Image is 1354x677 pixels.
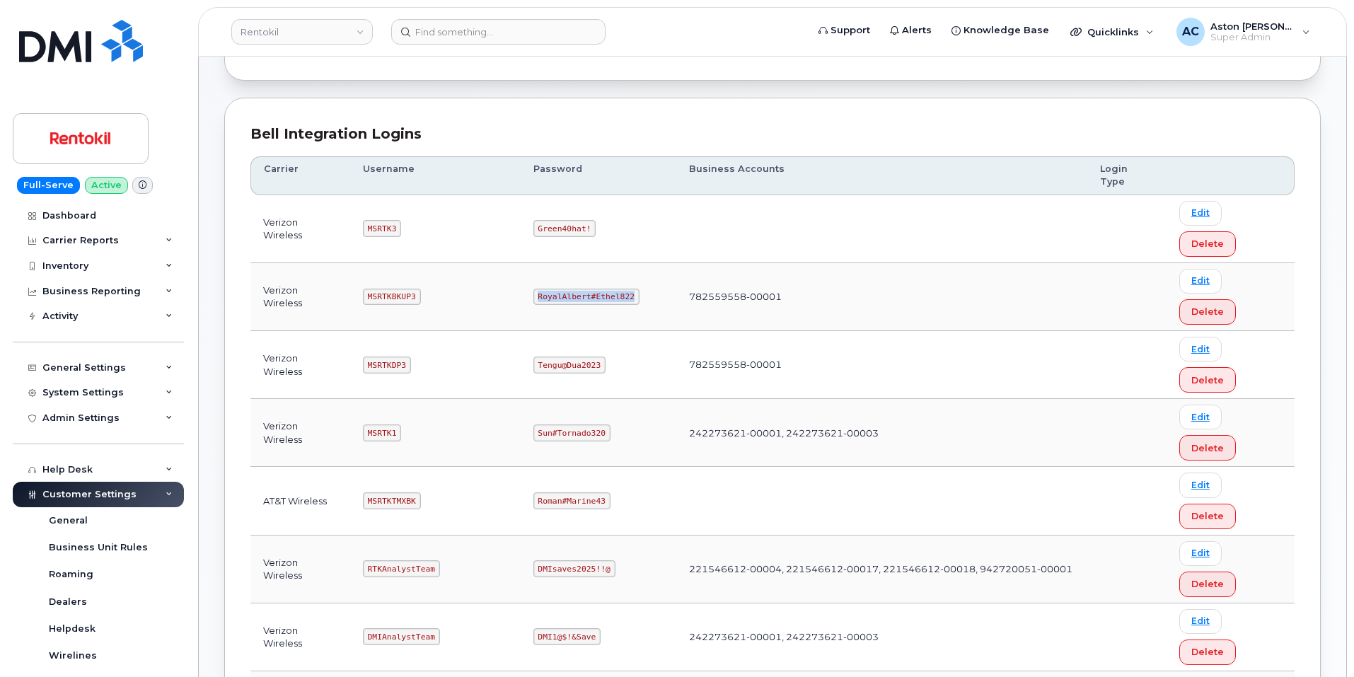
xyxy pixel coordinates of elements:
a: Alerts [880,16,942,45]
td: Verizon Wireless [250,399,350,467]
code: Green40hat! [533,220,596,237]
code: MSRTKTMXBK [363,492,421,509]
button: Delete [1179,640,1236,665]
span: Delete [1191,441,1224,455]
a: Edit [1179,269,1222,294]
code: MSRTKDP3 [363,357,411,374]
code: Tengu@Dua2023 [533,357,606,374]
input: Find something... [391,19,606,45]
div: Bell Integration Logins [250,124,1295,144]
div: Quicklinks [1060,18,1164,46]
a: Edit [1179,405,1222,429]
button: Delete [1179,504,1236,529]
td: Verizon Wireless [250,263,350,331]
span: Alerts [902,23,932,37]
code: MSRTK3 [363,220,401,237]
iframe: Messenger Launcher [1292,615,1343,666]
span: Support [831,23,870,37]
code: DMIAnalystTeam [363,628,440,645]
td: 221546612-00004, 221546612-00017, 221546612-00018, 942720051-00001 [676,536,1087,603]
td: 242273621-00001, 242273621-00003 [676,399,1087,467]
code: Sun#Tornado320 [533,424,611,441]
a: Knowledge Base [942,16,1059,45]
code: Roman#Marine43 [533,492,611,509]
td: 242273621-00001, 242273621-00003 [676,603,1087,671]
td: 782559558-00001 [676,263,1087,331]
span: Knowledge Base [964,23,1049,37]
a: Edit [1179,473,1222,497]
span: Delete [1191,577,1224,591]
span: Quicklinks [1087,26,1139,37]
th: Password [521,156,676,195]
td: Verizon Wireless [250,603,350,671]
span: Aston [PERSON_NAME] [1210,21,1295,32]
td: Verizon Wireless [250,331,350,399]
a: Edit [1179,201,1222,226]
code: MSRTK1 [363,424,401,441]
span: Delete [1191,645,1224,659]
code: MSRTKBKUP3 [363,289,421,306]
a: Edit [1179,337,1222,361]
a: Support [809,16,880,45]
td: Verizon Wireless [250,195,350,263]
span: Delete [1191,237,1224,250]
span: Delete [1191,374,1224,387]
code: DMIsaves2025!!@ [533,560,615,577]
div: Aston Clark [1167,18,1320,46]
td: AT&T Wireless [250,467,350,535]
th: Login Type [1087,156,1167,195]
span: AC [1182,23,1199,40]
button: Delete [1179,367,1236,393]
td: 782559558-00001 [676,331,1087,399]
button: Delete [1179,231,1236,257]
code: RTKAnalystTeam [363,560,440,577]
a: Rentokil [231,19,373,45]
th: Business Accounts [676,156,1087,195]
a: Edit [1179,541,1222,566]
button: Delete [1179,572,1236,597]
span: Delete [1191,305,1224,318]
th: Username [350,156,521,195]
button: Delete [1179,299,1236,325]
code: RoyalAlbert#Ethel822 [533,289,640,306]
code: DMI1@$!&Save [533,628,601,645]
td: Verizon Wireless [250,536,350,603]
span: Delete [1191,509,1224,523]
a: Edit [1179,609,1222,634]
th: Carrier [250,156,350,195]
span: Super Admin [1210,32,1295,43]
button: Delete [1179,435,1236,461]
